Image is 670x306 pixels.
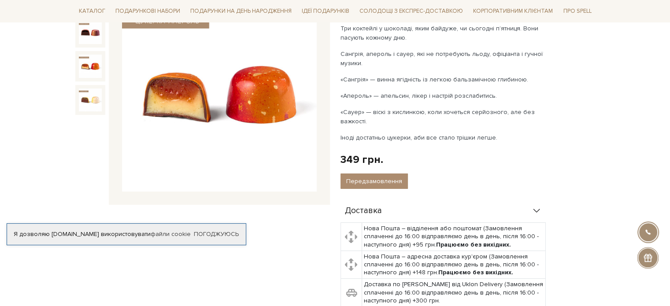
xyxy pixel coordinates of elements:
img: Набір цукерок Коктейльне дежавю [79,88,102,111]
a: Каталог [75,4,109,18]
img: Набір цукерок Коктейльне дежавю [79,21,102,44]
a: Ідеї подарунків [298,4,353,18]
div: 349 грн. [341,153,383,166]
img: Набір цукерок Коктейльне дежавю [79,55,102,77]
td: Нова Пошта – відділення або поштомат (Замовлення сплаченні до 16:00 відправляємо день в день, піс... [362,223,545,251]
a: Погоджуюсь [194,230,239,238]
a: Про Spell [559,4,595,18]
b: Працюємо без вихідних. [436,241,511,248]
a: Корпоративним клієнтам [470,4,556,18]
span: Доставка [345,207,382,215]
p: «Апероль» — апельсин, лікер і настрій розслабитись. [341,91,547,100]
b: Працюємо без вихідних. [438,269,513,276]
a: Подарункові набори [112,4,184,18]
a: Подарунки на День народження [187,4,295,18]
a: Солодощі з експрес-доставкою [356,4,466,18]
p: «Сангрія» — винна ягідність із легкою бальзамічною глибиною. [341,75,547,84]
p: Три коктейлі у шоколаді, яким байдуже, чи сьогодні п’ятниця. Вони пасують кожному дню. [341,24,547,42]
a: файли cookie [151,230,191,238]
button: Передзамовлення [341,173,408,189]
p: Іноді достатньо цукерки, аби все стало трішки легше. [341,133,547,142]
p: Сангрія, апероль і сауер, які не потребують льоду, офіціанта і гучної музики. [341,49,547,68]
p: «Сауер» — віскі з кислинкою, коли хочеться серйозного, але без важкості. [341,107,547,126]
td: Нова Пошта – адресна доставка кур'єром (Замовлення сплаченні до 16:00 відправляємо день в день, п... [362,251,545,279]
div: Я дозволяю [DOMAIN_NAME] використовувати [7,230,246,238]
